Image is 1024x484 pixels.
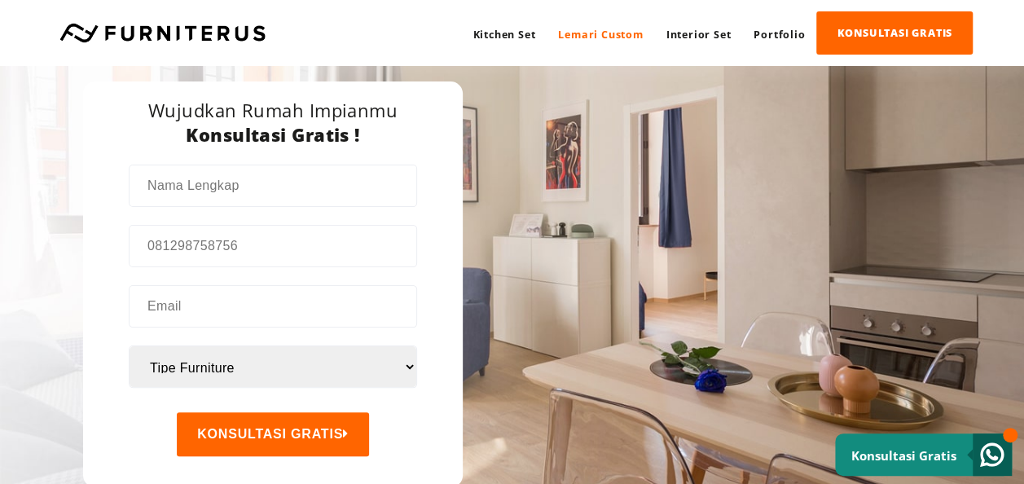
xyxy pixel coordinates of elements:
input: Email [130,286,415,327]
input: 081298758756 [130,226,415,266]
button: KONSULTASI GRATIS [177,412,369,456]
a: Lemari Custom [547,13,654,56]
a: Interior Set [655,13,743,56]
input: Nama Lengkap [130,165,415,206]
a: Portfolio [742,13,816,56]
small: Konsultasi Gratis [851,447,956,464]
h3: Wujudkan Rumah Impianmu [129,98,417,122]
a: Kitchen Set [461,13,547,56]
h3: Konsultasi Gratis ! [129,122,417,147]
a: KONSULTASI GRATIS [816,11,973,55]
a: Konsultasi Gratis [835,433,1012,476]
